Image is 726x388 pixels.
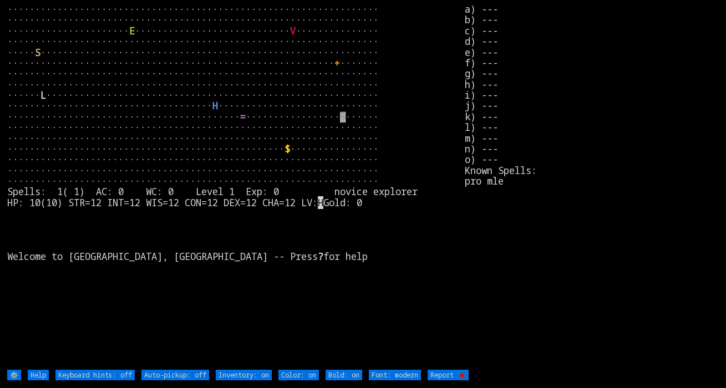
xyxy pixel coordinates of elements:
larn: ··································································· ·····························... [7,4,465,369]
font: $ [285,142,290,155]
input: Bold: on [326,370,362,380]
input: Inventory: on [216,370,272,380]
font: S [35,46,40,59]
font: V [290,24,296,37]
input: Font: modern [369,370,421,380]
input: Help [28,370,49,380]
input: Keyboard hints: off [55,370,135,380]
stats: a) --- b) --- c) --- d) --- e) --- f) --- g) --- h) --- i) --- j) --- k) --- l) --- m) --- n) ---... [465,4,719,369]
mark: H [318,196,323,209]
font: L [40,89,46,101]
font: H [212,99,218,112]
input: ⚙️ [7,370,21,380]
font: + [334,57,340,69]
input: Report 🐞 [428,370,469,380]
b: ? [318,250,323,263]
input: Auto-pickup: off [141,370,209,380]
font: E [129,24,135,37]
font: = [240,110,246,123]
input: Color: on [278,370,319,380]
